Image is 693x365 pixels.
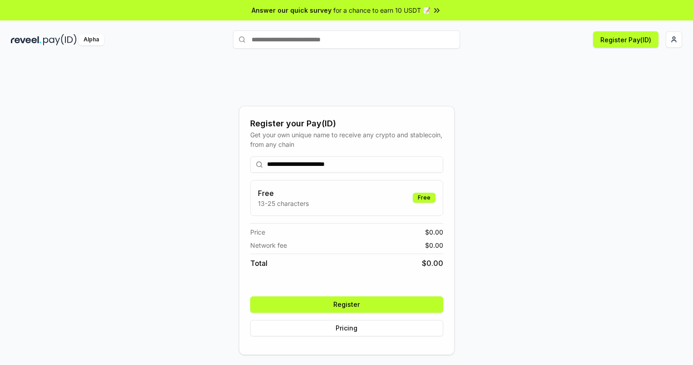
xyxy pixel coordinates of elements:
[250,296,443,313] button: Register
[11,34,41,45] img: reveel_dark
[250,258,267,269] span: Total
[252,5,332,15] span: Answer our quick survey
[422,258,443,269] span: $ 0.00
[79,34,104,45] div: Alpha
[250,117,443,130] div: Register your Pay(ID)
[425,227,443,237] span: $ 0.00
[258,199,309,208] p: 13-25 characters
[425,240,443,250] span: $ 0.00
[333,5,431,15] span: for a chance to earn 10 USDT 📝
[250,227,265,237] span: Price
[413,193,436,203] div: Free
[593,31,658,48] button: Register Pay(ID)
[250,240,287,250] span: Network fee
[250,320,443,336] button: Pricing
[43,34,77,45] img: pay_id
[250,130,443,149] div: Get your own unique name to receive any crypto and stablecoin, from any chain
[258,188,309,199] h3: Free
